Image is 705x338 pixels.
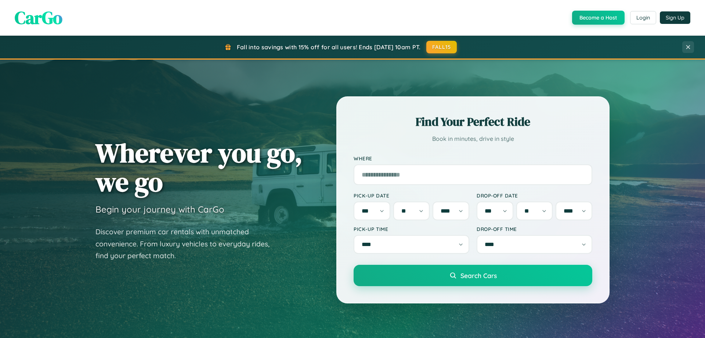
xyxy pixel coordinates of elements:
label: Drop-off Date [477,192,592,199]
button: Login [630,11,656,24]
span: CarGo [15,6,62,30]
h1: Wherever you go, we go [95,138,303,196]
span: Fall into savings with 15% off for all users! Ends [DATE] 10am PT. [237,43,421,51]
button: Search Cars [354,265,592,286]
button: Become a Host [572,11,625,25]
label: Where [354,155,592,161]
label: Drop-off Time [477,226,592,232]
label: Pick-up Time [354,226,469,232]
p: Book in minutes, drive in style [354,134,592,144]
label: Pick-up Date [354,192,469,199]
span: Search Cars [460,271,497,280]
button: Sign Up [660,11,690,24]
p: Discover premium car rentals with unmatched convenience. From luxury vehicles to everyday rides, ... [95,226,279,262]
h2: Find Your Perfect Ride [354,114,592,130]
h3: Begin your journey with CarGo [95,204,224,215]
button: FALL15 [426,41,457,53]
